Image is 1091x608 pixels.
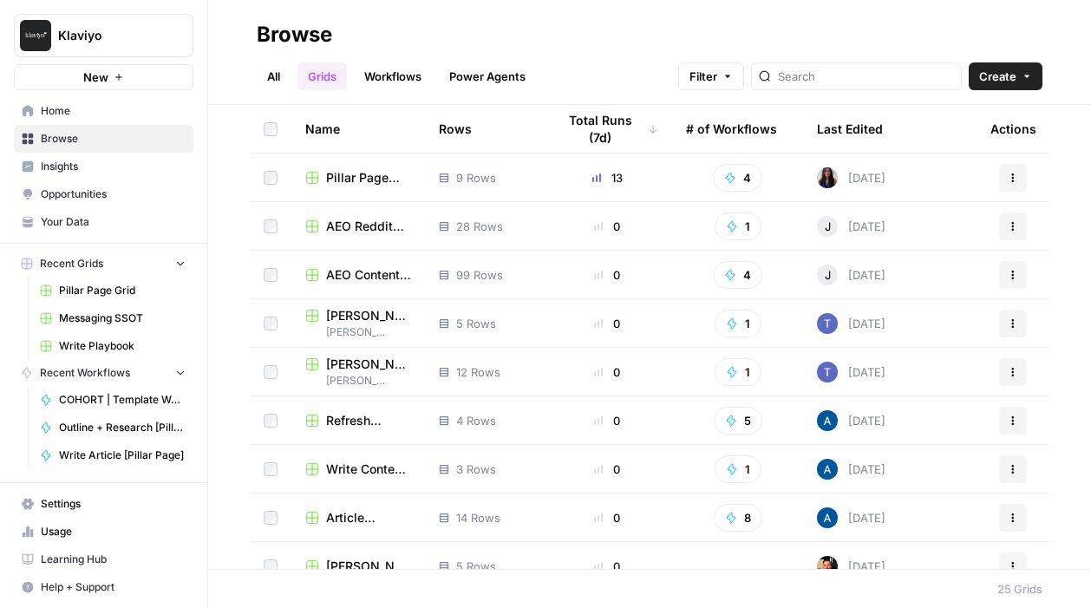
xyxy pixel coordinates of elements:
span: Usage [41,524,186,539]
a: Refresh Article Content [305,412,411,429]
a: Outline + Research [Pillar Page] [32,414,193,441]
img: Klaviyo Logo [20,20,51,51]
button: New [14,64,193,90]
input: Search [778,68,954,85]
div: [DATE] [817,216,885,237]
div: 0 [556,363,658,381]
span: Help + Support [41,579,186,595]
div: 0 [556,558,658,575]
a: Write Article [Pillar Page] [32,441,193,469]
span: Klaviyo [58,27,163,44]
span: 12 Rows [456,363,500,381]
span: [PERSON_NAME] Test [326,307,411,324]
a: AEO Reddit Engagement [305,218,411,235]
span: Opportunities [41,186,186,202]
span: 3 Rows [456,461,496,478]
span: [PERSON_NAME] Testing [305,373,411,389]
div: 13 [556,169,658,186]
span: Learning Hub [41,552,186,567]
button: Recent Workflows [14,360,193,386]
span: Settings [41,496,186,512]
div: Name [305,105,411,153]
div: [DATE] [817,265,885,285]
span: Recent Grids [40,256,103,271]
span: 5 Rows [456,558,496,575]
img: x8yczxid6s1iziywf4pp8m9fenlh [817,313,838,334]
a: Learning Hub [14,546,193,573]
button: 5 [714,407,762,435]
div: Total Runs (7d) [556,105,658,153]
button: Filter [678,62,744,90]
span: Browse [41,131,186,147]
a: AEO Content Creation [305,266,411,284]
span: J [825,266,831,284]
div: 0 [556,509,658,526]
span: Write Playbook [59,338,186,354]
a: [PERSON_NAME] Test[PERSON_NAME] Testing [305,307,411,340]
a: Usage [14,518,193,546]
div: Actions [990,105,1036,153]
button: Recent Grids [14,251,193,277]
span: [PERSON_NAME] Test 2 [326,356,411,373]
button: 1 [715,358,761,386]
span: New [83,69,108,86]
span: J [825,218,831,235]
div: [DATE] [817,410,885,431]
span: 99 Rows [456,266,503,284]
span: Create [979,68,1016,85]
span: AEO Content Creation [326,266,411,284]
img: x8yczxid6s1iziywf4pp8m9fenlh [817,362,838,382]
a: [PERSON_NAME] Test - what is [305,558,411,575]
button: 4 [713,261,762,289]
a: Insights [14,153,193,180]
span: Messaging SSOT [59,311,186,326]
span: Outline + Research [Pillar Page] [59,420,186,435]
span: Article Creation Hub [326,509,411,526]
div: Last Edited [817,105,883,153]
span: Write Content Briefs [326,461,411,478]
div: Browse [257,21,332,49]
a: COHORT | Template Workflow [32,386,193,414]
div: 0 [556,412,658,429]
div: # of Workflows [686,105,777,153]
div: Rows [439,105,472,153]
div: 0 [556,461,658,478]
span: Filter [689,68,717,85]
a: All [257,62,291,90]
span: [PERSON_NAME] Test - what is [326,558,411,575]
a: Power Agents [439,62,536,90]
span: 5 Rows [456,315,496,332]
a: Pillar Page Grid [32,277,193,304]
button: 4 [713,164,762,192]
div: [DATE] [817,507,885,528]
div: [DATE] [817,556,885,577]
span: 28 Rows [456,218,503,235]
div: [DATE] [817,167,885,188]
a: Your Data [14,208,193,236]
span: 9 Rows [456,169,496,186]
span: [PERSON_NAME] Testing [305,324,411,340]
a: Settings [14,490,193,518]
span: Insights [41,159,186,174]
a: Write Playbook [32,332,193,360]
div: 0 [556,218,658,235]
div: [DATE] [817,313,885,334]
a: Write Content Briefs [305,461,411,478]
button: Create [969,62,1042,90]
span: Write Article [Pillar Page] [59,448,186,463]
button: 8 [714,504,762,532]
img: he81ibor8lsei4p3qvg4ugbvimgp [817,507,838,528]
span: Home [41,103,186,119]
span: Your Data [41,214,186,230]
span: Pillar Page Grid [326,169,411,186]
span: 4 Rows [456,412,496,429]
span: COHORT | Template Workflow [59,392,186,408]
div: 25 Grids [997,580,1042,598]
div: [DATE] [817,459,885,480]
img: uuwcbni89hkn3n0owe600bhe8ip9 [817,556,838,577]
button: Workspace: Klaviyo [14,14,193,57]
a: Article Creation Hub [305,509,411,526]
a: Home [14,97,193,125]
div: 0 [556,315,658,332]
div: [DATE] [817,362,885,382]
